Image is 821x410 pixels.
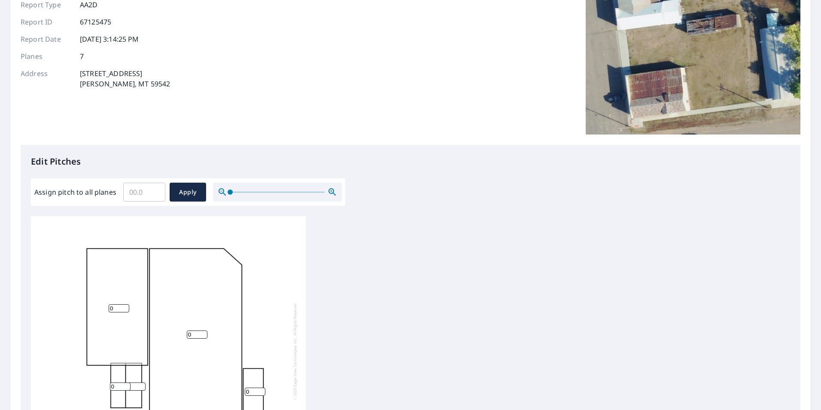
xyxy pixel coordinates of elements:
[21,68,72,89] p: Address
[80,17,111,27] p: 67125475
[31,155,790,168] p: Edit Pitches
[80,51,84,61] p: 7
[34,187,116,197] label: Assign pitch to all planes
[21,51,72,61] p: Planes
[80,68,170,89] p: [STREET_ADDRESS] [PERSON_NAME], MT 59542
[123,180,165,204] input: 00.0
[176,187,199,198] span: Apply
[170,183,206,202] button: Apply
[21,17,72,27] p: Report ID
[80,34,139,44] p: [DATE] 3:14:25 PM
[21,34,72,44] p: Report Date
